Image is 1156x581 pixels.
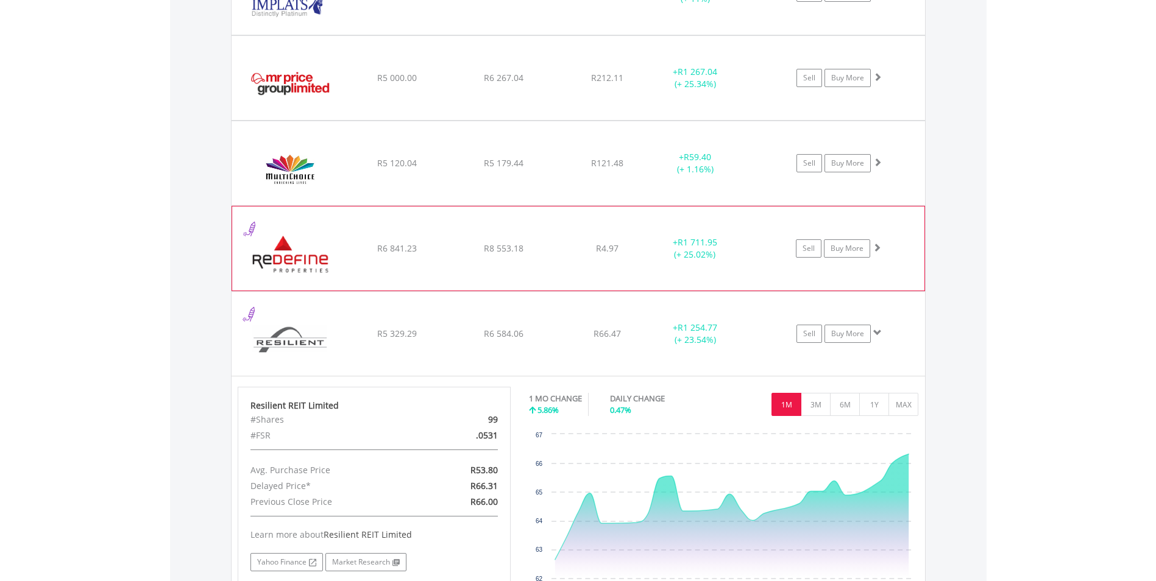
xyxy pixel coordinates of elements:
[678,322,717,333] span: R1 254.77
[650,151,742,175] div: + (+ 1.16%)
[241,494,419,510] div: Previous Close Price
[418,428,506,443] div: .0531
[684,151,711,163] span: R59.40
[470,480,498,491] span: R66.31
[596,242,619,254] span: R4.97
[484,328,523,339] span: R6 584.06
[610,393,707,404] div: DAILY CHANGE
[536,546,543,553] text: 63
[796,69,822,87] a: Sell
[859,393,889,416] button: 1Y
[650,322,742,346] div: + (+ 23.54%)
[241,478,419,494] div: Delayed Price*
[470,496,498,507] span: R66.00
[377,242,417,254] span: R6 841.23
[241,428,419,443] div: #FSR
[824,154,871,172] a: Buy More
[418,412,506,428] div: 99
[470,464,498,476] span: R53.80
[591,157,623,169] span: R121.48
[796,154,822,172] a: Sell
[250,529,498,541] div: Learn more about
[888,393,918,416] button: MAX
[484,242,523,254] span: R8 553.18
[238,307,342,373] img: EQU.ZA.RES.png
[796,239,821,258] a: Sell
[536,518,543,524] text: 64
[377,328,417,339] span: R5 329.29
[241,462,419,478] div: Avg. Purchase Price
[484,157,523,169] span: R5 179.44
[536,489,543,496] text: 65
[536,432,543,438] text: 67
[824,239,870,258] a: Buy More
[824,325,871,343] a: Buy More
[796,325,822,343] a: Sell
[824,69,871,87] a: Buy More
[529,393,582,404] div: 1 MO CHANGE
[484,72,523,83] span: R6 267.04
[649,236,740,261] div: + (+ 25.02%)
[678,236,717,248] span: R1 711.95
[610,404,631,415] span: 0.47%
[238,51,342,117] img: EQU.ZA.MRP.png
[324,529,412,540] span: Resilient REIT Limited
[591,72,623,83] span: R212.11
[238,136,342,202] img: EQU.ZA.MCG.png
[241,412,419,428] div: #Shares
[536,460,543,467] text: 66
[238,222,343,287] img: EQU.ZA.RDF.png
[594,328,621,339] span: R66.47
[377,157,417,169] span: R5 120.04
[650,66,742,90] div: + (+ 25.34%)
[537,404,559,415] span: 5.86%
[325,553,406,571] a: Market Research
[771,393,801,416] button: 1M
[377,72,417,83] span: R5 000.00
[678,66,717,77] span: R1 267.04
[250,553,323,571] a: Yahoo Finance
[830,393,860,416] button: 6M
[801,393,831,416] button: 3M
[250,400,498,412] div: Resilient REIT Limited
